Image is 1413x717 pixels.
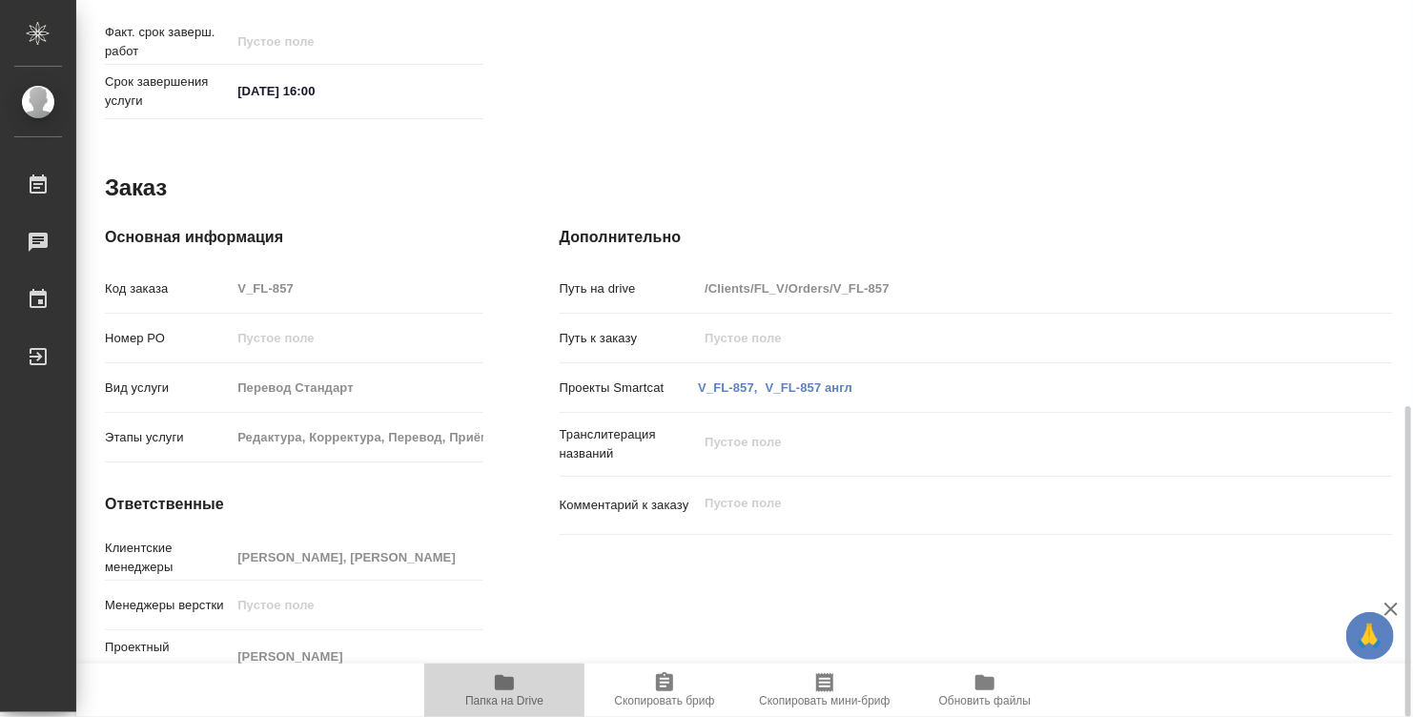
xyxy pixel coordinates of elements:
span: 🙏 [1354,616,1386,656]
a: V_FL-857 англ [766,380,852,395]
input: Пустое поле [698,275,1322,302]
input: Пустое поле [231,275,482,302]
p: Этапы услуги [105,428,231,447]
p: Срок завершения услуги [105,72,231,111]
p: Проекты Smartcat [560,379,699,398]
button: Скопировать бриф [584,664,745,717]
span: Папка на Drive [465,694,543,707]
input: Пустое поле [231,324,482,352]
h4: Основная информация [105,226,483,249]
button: Обновить файлы [905,664,1065,717]
span: Скопировать бриф [614,694,714,707]
input: Пустое поле [231,643,482,670]
h2: Заказ [105,173,167,203]
button: Скопировать мини-бриф [745,664,905,717]
input: Пустое поле [231,591,482,619]
h4: Дополнительно [560,226,1392,249]
p: Номер РО [105,329,231,348]
p: Проектный менеджер [105,638,231,676]
button: 🙏 [1346,612,1394,660]
input: Пустое поле [231,423,482,451]
a: V_FL-857, [698,380,758,395]
input: ✎ Введи что-нибудь [231,77,398,105]
p: Комментарий к заказу [560,496,699,515]
p: Путь на drive [560,279,699,298]
p: Транслитерация названий [560,425,699,463]
span: Скопировать мини-бриф [759,694,890,707]
input: Пустое поле [231,374,482,401]
p: Менеджеры верстки [105,596,231,615]
input: Пустое поле [698,324,1322,352]
p: Клиентские менеджеры [105,539,231,577]
p: Вид услуги [105,379,231,398]
input: Пустое поле [231,543,482,571]
input: Пустое поле [231,28,398,55]
span: Обновить файлы [939,694,1032,707]
p: Факт. срок заверш. работ [105,23,231,61]
p: Код заказа [105,279,231,298]
button: Папка на Drive [424,664,584,717]
p: Путь к заказу [560,329,699,348]
h4: Ответственные [105,493,483,516]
